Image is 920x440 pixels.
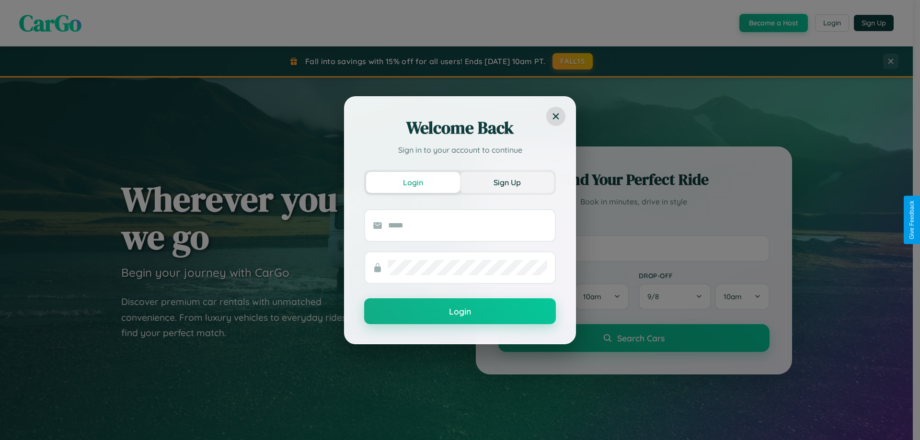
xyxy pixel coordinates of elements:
[364,144,556,156] p: Sign in to your account to continue
[366,172,460,193] button: Login
[908,201,915,239] div: Give Feedback
[460,172,554,193] button: Sign Up
[364,298,556,324] button: Login
[364,116,556,139] h2: Welcome Back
